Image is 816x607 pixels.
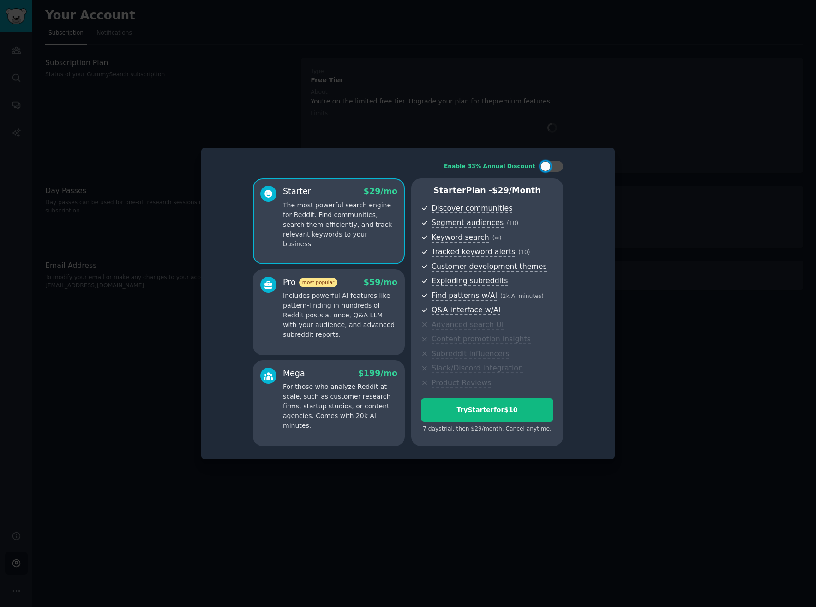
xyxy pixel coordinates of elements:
[492,235,502,241] span: ( ∞ )
[432,233,489,243] span: Keyword search
[518,249,530,255] span: ( 10 )
[432,305,500,315] span: Q&A interface w/AI
[432,276,508,286] span: Exploding subreddits
[432,262,547,272] span: Customer development themes
[432,378,491,388] span: Product Reviews
[421,425,553,433] div: 7 days trial, then $ 29 /month . Cancel anytime.
[432,349,509,359] span: Subreddit influencers
[500,293,544,299] span: ( 2k AI minutes )
[283,277,337,288] div: Pro
[432,291,497,301] span: Find patterns w/AI
[283,368,305,379] div: Mega
[283,186,311,197] div: Starter
[432,218,504,228] span: Segment audiences
[444,163,535,171] div: Enable 33% Annual Discount
[492,186,541,195] span: $ 29 /month
[299,278,338,287] span: most popular
[507,220,518,226] span: ( 10 )
[421,398,553,422] button: TryStarterfor$10
[432,247,515,257] span: Tracked keyword alerts
[432,204,512,213] span: Discover communities
[364,187,397,196] span: $ 29 /mo
[364,278,397,287] span: $ 59 /mo
[421,185,553,196] p: Starter Plan -
[432,320,504,330] span: Advanced search UI
[283,382,397,431] p: For those who analyze Reddit at scale, such as customer research firms, startup studios, or conte...
[358,369,397,378] span: $ 199 /mo
[421,405,553,415] div: Try Starter for $10
[283,291,397,340] p: Includes powerful AI features like pattern-finding in hundreds of Reddit posts at once, Q&A LLM w...
[432,364,523,373] span: Slack/Discord integration
[283,200,397,249] p: The most powerful search engine for Reddit. Find communities, search them efficiently, and track ...
[432,334,531,344] span: Content promotion insights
